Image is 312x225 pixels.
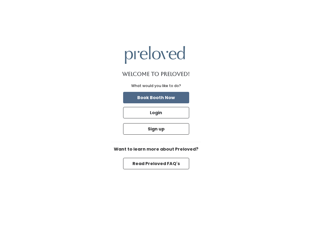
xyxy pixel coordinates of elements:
[123,92,189,103] button: Book Booth Now
[123,123,189,135] button: Sign up
[125,46,185,64] img: preloved logo
[111,147,201,152] h6: Want to learn more about Preloved?
[122,71,190,77] h1: Welcome to Preloved!
[122,122,190,136] a: Sign up
[123,158,189,169] button: Read Preloved FAQ's
[131,83,181,89] div: What would you like to do?
[122,106,190,120] a: Login
[123,107,189,118] button: Login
